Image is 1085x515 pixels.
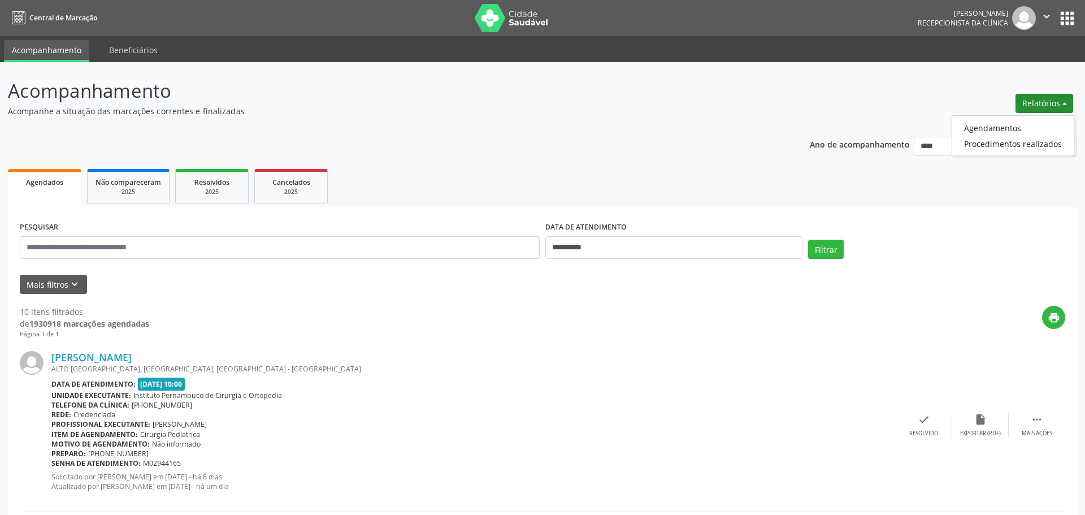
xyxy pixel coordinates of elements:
[810,137,910,151] p: Ano de acompanhamento
[1031,413,1043,426] i: 
[1022,430,1052,438] div: Mais ações
[51,458,141,468] b: Senha de atendimento:
[8,77,756,105] p: Acompanhamento
[952,115,1074,156] ul: Relatórios
[29,13,97,23] span: Central de Marcação
[1036,6,1057,30] button: 
[952,136,1074,152] a: Procedimentos realizados
[143,458,181,468] span: M02944165
[26,178,63,187] span: Agendados
[153,419,207,429] span: [PERSON_NAME]
[20,219,58,236] label: PESQUISAR
[73,410,115,419] span: Credenciada
[101,40,166,60] a: Beneficiários
[1040,10,1053,23] i: 
[8,105,756,117] p: Acompanhe a situação das marcações correntes e finalizadas
[1015,94,1073,113] button: Relatórios
[51,439,150,449] b: Motivo de agendamento:
[1042,306,1065,329] button: print
[96,188,161,196] div: 2025
[1048,311,1060,324] i: print
[272,178,310,187] span: Cancelados
[918,8,1008,18] div: [PERSON_NAME]
[20,351,44,375] img: img
[918,18,1008,28] span: Recepcionista da clínica
[51,379,136,389] b: Data de atendimento:
[909,430,938,438] div: Resolvido
[545,219,627,236] label: DATA DE ATENDIMENTO
[140,430,200,439] span: Cirurgia Pediatrica
[51,391,131,400] b: Unidade executante:
[51,400,129,410] b: Telefone da clínica:
[51,351,132,363] a: [PERSON_NAME]
[20,275,87,295] button: Mais filtroskeyboard_arrow_down
[263,188,319,196] div: 2025
[1057,8,1077,28] button: apps
[960,430,1001,438] div: Exportar (PDF)
[808,240,844,259] button: Filtrar
[88,449,149,458] span: [PHONE_NUMBER]
[184,188,240,196] div: 2025
[1012,6,1036,30] img: img
[29,318,149,329] strong: 1930918 marcações agendadas
[8,8,97,27] a: Central de Marcação
[51,410,71,419] b: Rede:
[51,419,150,429] b: Profissional executante:
[51,472,896,491] p: Solicitado por [PERSON_NAME] em [DATE] - há 8 dias Atualizado por [PERSON_NAME] em [DATE] - há um...
[133,391,282,400] span: Instituto Pernambuco de Cirurgia e Ortopedia
[96,178,161,187] span: Não compareceram
[152,439,201,449] span: Não informado
[51,449,86,458] b: Preparo:
[68,278,81,291] i: keyboard_arrow_down
[20,306,149,318] div: 10 itens filtrados
[132,400,192,410] span: [PHONE_NUMBER]
[918,413,930,426] i: check
[51,430,138,439] b: Item de agendamento:
[51,364,896,374] div: ALTO [GEOGRAPHIC_DATA], [GEOGRAPHIC_DATA], [GEOGRAPHIC_DATA] - [GEOGRAPHIC_DATA]
[952,120,1074,136] a: Agendamentos
[20,330,149,339] div: Página 1 de 1
[194,178,229,187] span: Resolvidos
[974,413,987,426] i: insert_drive_file
[20,318,149,330] div: de
[138,378,185,391] span: [DATE] 10:00
[4,40,89,62] a: Acompanhamento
